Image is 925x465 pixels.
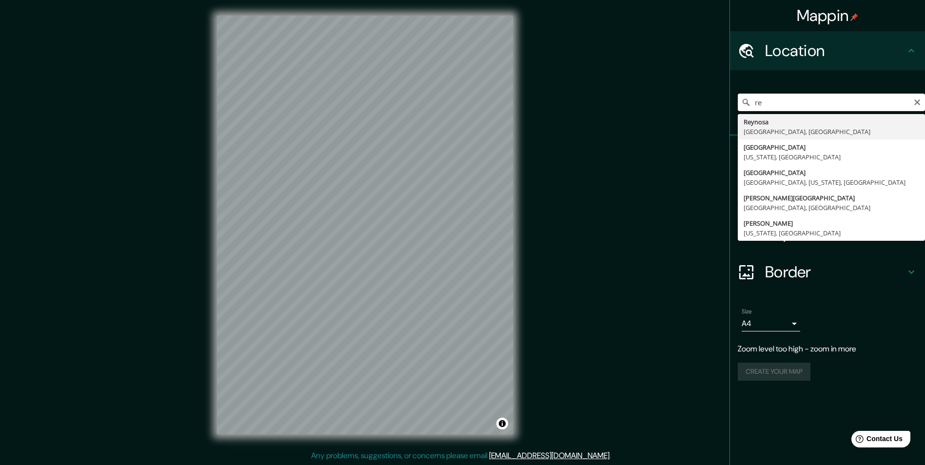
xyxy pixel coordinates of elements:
div: [US_STATE], [GEOGRAPHIC_DATA] [744,152,919,162]
button: Clear [913,97,921,106]
label: Size [742,308,752,316]
canvas: Map [217,16,513,434]
div: [PERSON_NAME][GEOGRAPHIC_DATA] [744,193,919,203]
p: Zoom level too high - zoom in more [738,343,917,355]
div: [GEOGRAPHIC_DATA], [GEOGRAPHIC_DATA] [744,203,919,213]
div: [PERSON_NAME] [744,218,919,228]
div: [GEOGRAPHIC_DATA], [GEOGRAPHIC_DATA] [744,127,919,136]
div: Pins [730,136,925,174]
h4: Border [765,262,905,282]
div: Reynosa [744,117,919,127]
div: . [612,450,614,462]
a: [EMAIL_ADDRESS][DOMAIN_NAME] [489,450,610,461]
div: Layout [730,213,925,252]
div: [GEOGRAPHIC_DATA] [744,142,919,152]
div: [GEOGRAPHIC_DATA], [US_STATE], [GEOGRAPHIC_DATA] [744,177,919,187]
input: Pick your city or area [738,94,925,111]
div: Border [730,252,925,291]
p: Any problems, suggestions, or concerns please email . [311,450,611,462]
h4: Location [765,41,905,60]
div: Style [730,174,925,213]
h4: Layout [765,223,905,243]
iframe: Help widget launcher [838,427,914,454]
div: Location [730,31,925,70]
h4: Mappin [797,6,859,25]
div: . [611,450,612,462]
img: pin-icon.png [850,13,858,21]
div: [GEOGRAPHIC_DATA] [744,168,919,177]
button: Toggle attribution [496,418,508,429]
div: A4 [742,316,800,331]
div: [US_STATE], [GEOGRAPHIC_DATA] [744,228,919,238]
